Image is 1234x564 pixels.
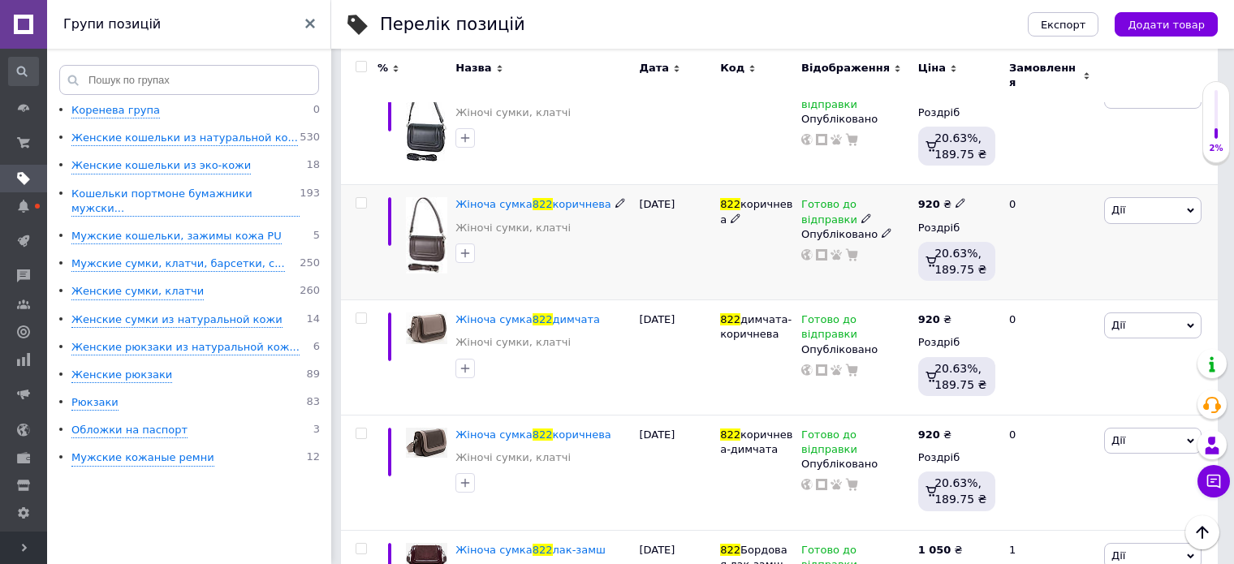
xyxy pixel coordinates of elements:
button: Експорт [1028,12,1099,37]
div: [DATE] [635,300,716,415]
span: 822 [720,428,740,441]
img: Женская сумка 822 коричневая [406,197,447,273]
a: Жіноча сумка822димчата [455,313,600,325]
span: Готово до відправки [801,313,857,345]
div: Рюкзаки [71,395,119,411]
div: Мужские сумки, клатчи, барсетки, с... [71,256,285,272]
span: 18 [306,158,320,174]
button: Додати товар [1115,12,1218,37]
a: Жіноча сумка822лак-замш [455,544,606,556]
span: 0 [313,103,320,118]
span: лак-замш [553,544,606,556]
div: Женские рюкзаки из натуральной кож... [71,340,300,355]
a: Жіноча сумка822коричнева [455,428,611,441]
div: Мужские кожаные ремни [71,450,214,466]
div: Роздріб [918,221,995,235]
div: Кошельки портмоне бумажники мужски... [71,187,300,217]
span: 822 [533,544,553,556]
span: Код [720,61,744,75]
span: 250 [300,256,320,272]
div: ₴ [918,543,963,558]
span: Відображення [801,61,890,75]
span: 822 [533,198,553,210]
span: 12 [306,450,320,466]
span: % [378,61,388,75]
a: Жіночі сумки, клатчі [455,335,571,350]
div: Роздріб [918,335,995,350]
div: [DATE] [635,185,716,300]
div: ₴ [918,197,966,212]
div: Женские рюкзаки [71,368,172,383]
div: Мужские кошельки, зажимы кожа PU [71,229,282,244]
span: 5 [313,229,320,244]
span: 3 [313,423,320,438]
div: [DATE] [635,415,716,530]
div: Опубліковано [801,457,910,471]
span: 14 [306,312,320,328]
span: коричнева-димчата [720,428,792,455]
span: Ціна [918,61,946,75]
a: Жіночі сумки, клатчі [455,221,571,235]
div: Обложки на паспорт [71,423,188,438]
div: Перелік позицій [380,16,525,33]
div: Женские сумки из натуральной кожи [71,312,283,328]
div: Опубліковано [801,112,910,127]
span: димчата-коричнева [720,313,792,340]
div: [DATE] [635,70,716,185]
span: 20.63%, 189.75 ₴ [934,476,986,506]
span: 822 [533,313,553,325]
span: 260 [300,284,320,299]
span: 20.63%, 189.75 ₴ [934,247,986,276]
span: Жіноча сумка [455,313,532,325]
div: 0 [999,70,1100,185]
b: 1 050 [918,544,951,556]
a: Жіноча сумка822коричнева [455,198,611,210]
span: Готово до відправки [801,198,857,230]
div: Опубліковано [801,227,910,242]
div: 0 [999,415,1100,530]
span: Дії [1111,434,1125,446]
b: 920 [918,428,940,441]
a: Жіночі сумки, клатчі [455,450,571,465]
span: Дії [1111,319,1125,331]
span: коричнева [553,428,611,441]
span: 20.63%, 189.75 ₴ [934,362,986,391]
button: Наверх [1185,515,1219,549]
span: Жіноча сумка [455,544,532,556]
span: Замовлення [1009,61,1079,90]
span: Експорт [1041,19,1086,31]
div: 0 [999,185,1100,300]
div: ₴ [918,312,951,327]
div: Женские кошельки из натуральной ко... [71,131,298,146]
div: 0 [999,300,1100,415]
span: 822 [720,313,740,325]
span: Дата [639,61,669,75]
span: 6 [313,340,320,355]
span: 20.63%, 189.75 ₴ [934,131,986,161]
img: Женская сумка 822 Черная [406,83,447,162]
span: Дії [1111,204,1125,216]
span: 83 [306,395,320,411]
div: Женские кошельки из эко-кожи [71,158,251,174]
span: 822 [533,428,553,441]
div: ₴ [918,428,951,442]
span: 822 [720,198,740,210]
input: Пошук по групах [59,65,319,95]
div: Роздріб [918,450,995,465]
div: Опубліковано [801,342,910,357]
span: Дії [1111,549,1125,562]
span: коричнева [720,198,792,225]
div: Роздріб [918,105,995,120]
span: димчата [553,313,600,325]
img: Женская сумка 822 дымчатая [406,312,447,344]
span: Готово до відправки [801,428,857,460]
a: Жіночі сумки, клатчі [455,105,571,120]
span: 193 [300,187,320,217]
span: 530 [300,131,320,146]
span: Жіноча сумка [455,198,532,210]
div: Женские сумки, клатчи [71,284,204,299]
span: Назва [455,61,491,75]
span: Жіноча сумка [455,428,532,441]
img: Женская сумка 822 коричневая [406,428,447,458]
span: 822 [720,544,740,556]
